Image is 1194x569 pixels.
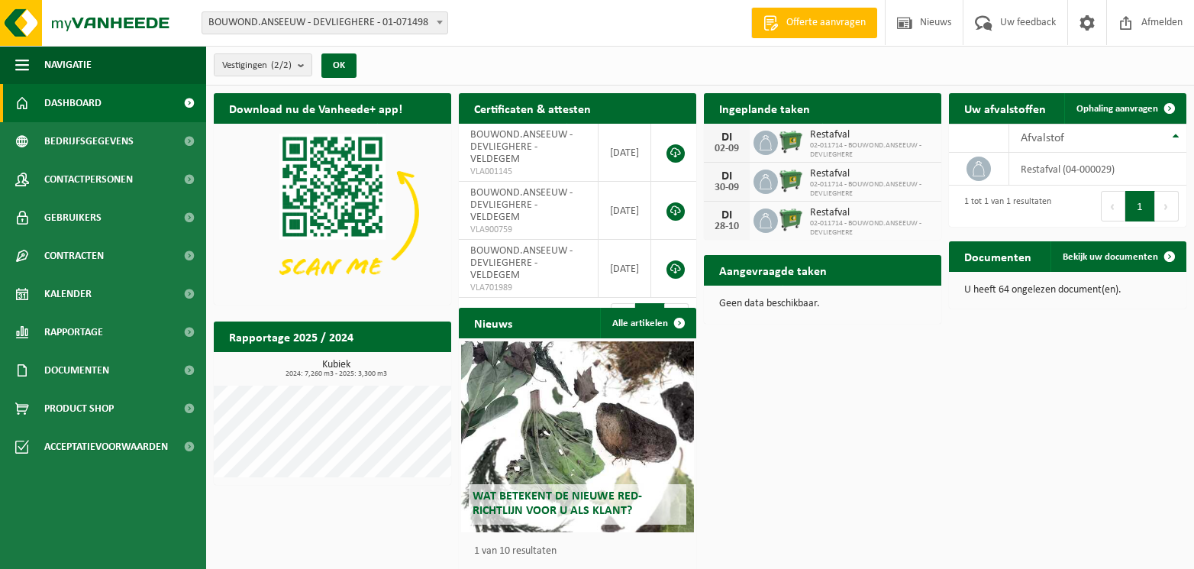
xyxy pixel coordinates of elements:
[712,183,742,193] div: 30-09
[222,54,292,77] span: Vestigingen
[964,285,1171,296] p: U heeft 64 ongelezen document(en).
[221,370,451,378] span: 2024: 7,260 m3 - 2025: 3,300 m3
[810,129,934,141] span: Restafval
[600,308,695,338] a: Alle artikelen
[1125,191,1155,221] button: 1
[202,11,448,34] span: BOUWOND.ANSEEUW - DEVLIEGHERE - 01-071498
[461,341,694,532] a: Wat betekent de nieuwe RED-richtlijn voor u als klant?
[599,182,651,240] td: [DATE]
[783,15,870,31] span: Offerte aanvragen
[214,322,369,351] h2: Rapportage 2025 / 2024
[1009,153,1186,186] td: restafval (04-000029)
[712,144,742,154] div: 02-09
[473,490,642,517] span: Wat betekent de nieuwe RED-richtlijn voor u als klant?
[470,187,573,223] span: BOUWOND.ANSEEUW - DEVLIEGHERE - VELDEGEM
[214,53,312,76] button: Vestigingen(2/2)
[1021,132,1064,144] span: Afvalstof
[44,160,133,199] span: Contactpersonen
[712,221,742,232] div: 28-10
[778,128,804,154] img: WB-0660-HPE-GN-01
[44,84,102,122] span: Dashboard
[470,129,573,165] span: BOUWOND.ANSEEUW - DEVLIEGHERE - VELDEGEM
[810,219,934,238] span: 02-011714 - BOUWOND.ANSEEUW - DEVLIEGHERE
[44,390,114,428] span: Product Shop
[44,275,92,313] span: Kalender
[599,240,651,298] td: [DATE]
[44,428,168,466] span: Acceptatievoorwaarden
[751,8,877,38] a: Offerte aanvragen
[957,189,1051,223] div: 1 tot 1 van 1 resultaten
[44,351,109,390] span: Documenten
[44,46,92,84] span: Navigatie
[474,546,689,557] p: 1 van 10 resultaten
[221,360,451,378] h3: Kubiek
[704,93,825,123] h2: Ingeplande taken
[1155,191,1179,221] button: Next
[810,207,934,219] span: Restafval
[337,351,450,382] a: Bekijk rapportage
[459,308,528,338] h2: Nieuws
[1050,241,1185,272] a: Bekijk uw documenten
[202,12,447,34] span: BOUWOND.ANSEEUW - DEVLIEGHERE - 01-071498
[1076,104,1158,114] span: Ophaling aanvragen
[470,245,573,281] span: BOUWOND.ANSEEUW - DEVLIEGHERE - VELDEGEM
[470,166,586,178] span: VLA001145
[704,255,842,285] h2: Aangevraagde taken
[214,93,418,123] h2: Download nu de Vanheede+ app!
[778,206,804,232] img: WB-0660-HPE-GN-01
[712,170,742,183] div: DI
[599,124,651,182] td: [DATE]
[271,60,292,70] count: (2/2)
[712,209,742,221] div: DI
[712,131,742,144] div: DI
[778,167,804,193] img: WB-0660-HPE-GN-01
[949,93,1061,123] h2: Uw afvalstoffen
[459,93,606,123] h2: Certificaten & attesten
[44,237,104,275] span: Contracten
[44,313,103,351] span: Rapportage
[44,199,102,237] span: Gebruikers
[1101,191,1125,221] button: Previous
[949,241,1047,271] h2: Documenten
[810,168,934,180] span: Restafval
[470,282,586,294] span: VLA701989
[719,299,926,309] p: Geen data beschikbaar.
[321,53,357,78] button: OK
[810,180,934,199] span: 02-011714 - BOUWOND.ANSEEUW - DEVLIEGHERE
[214,124,451,302] img: Download de VHEPlus App
[810,141,934,160] span: 02-011714 - BOUWOND.ANSEEUW - DEVLIEGHERE
[1064,93,1185,124] a: Ophaling aanvragen
[470,224,586,236] span: VLA900759
[1063,252,1158,262] span: Bekijk uw documenten
[44,122,134,160] span: Bedrijfsgegevens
